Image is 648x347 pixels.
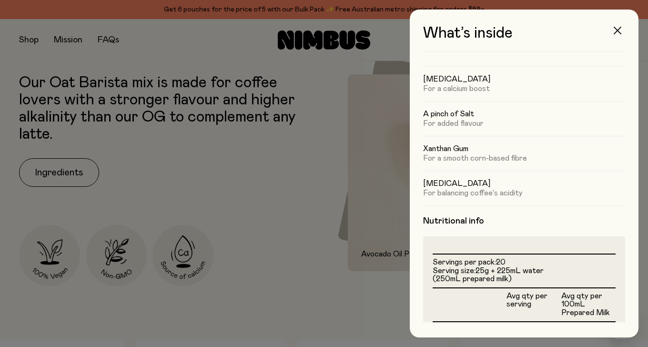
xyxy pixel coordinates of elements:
[433,267,544,283] span: 25g + 225mL water (250mL prepared milk)
[423,74,625,84] h5: [MEDICAL_DATA]
[496,258,506,266] span: 20
[423,144,625,153] h5: Xanthan Gum
[423,153,625,163] p: For a smooth corn-based fibre
[506,288,561,322] th: Avg qty per serving
[423,179,625,188] h5: [MEDICAL_DATA]
[423,188,625,198] p: For balancing coffee's acidity
[433,267,616,284] li: Serving size:
[423,84,625,93] p: For a calcium boost
[423,109,625,119] h5: A pinch of Salt
[423,215,625,227] h4: Nutritional info
[433,258,616,267] li: Servings per pack:
[506,322,561,335] td: 431kJ
[423,25,625,52] h3: What’s inside
[561,322,616,335] td: 172kJ
[561,288,616,322] th: Avg qty per 100mL Prepared Milk
[423,119,625,128] p: For added flavour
